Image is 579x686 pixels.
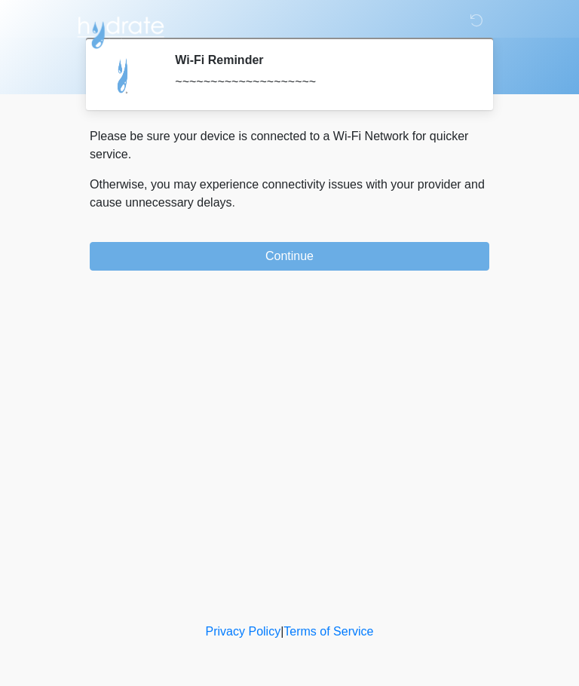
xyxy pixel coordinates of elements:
div: ~~~~~~~~~~~~~~~~~~~~ [175,73,467,91]
button: Continue [90,242,489,271]
a: Privacy Policy [206,625,281,638]
a: | [280,625,283,638]
img: Agent Avatar [101,53,146,98]
span: . [232,196,235,209]
p: Otherwise, you may experience connectivity issues with your provider and cause unnecessary delays [90,176,489,212]
p: Please be sure your device is connected to a Wi-Fi Network for quicker service. [90,127,489,164]
a: Terms of Service [283,625,373,638]
img: Hydrate IV Bar - Arcadia Logo [75,11,167,50]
